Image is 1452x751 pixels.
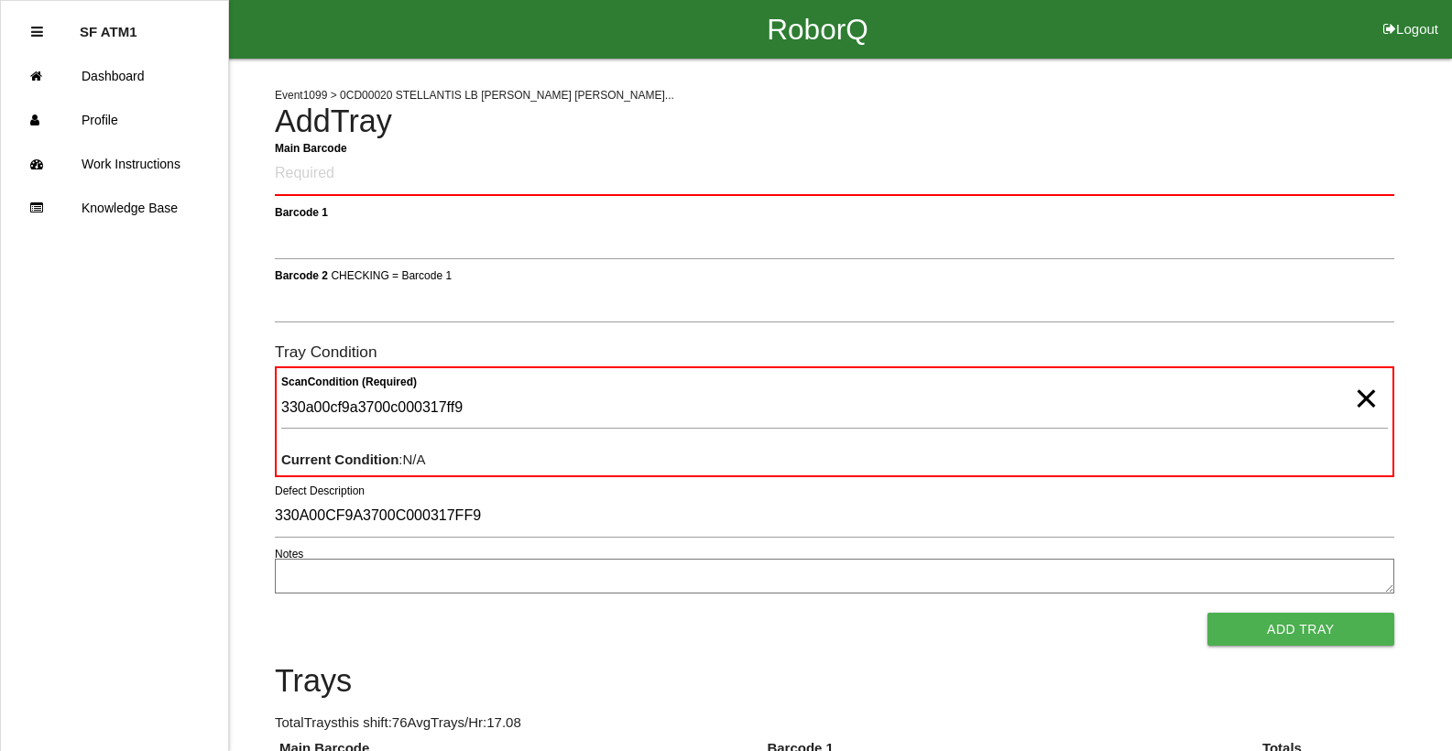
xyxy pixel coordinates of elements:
[275,483,365,499] label: Defect Description
[275,546,303,562] label: Notes
[1354,362,1378,398] span: Clear Input
[80,10,137,39] p: SF ATM1
[275,153,1394,196] input: Required
[1,142,228,186] a: Work Instructions
[1207,613,1394,646] button: Add Tray
[275,343,1394,361] h6: Tray Condition
[275,205,328,218] b: Barcode 1
[281,452,398,467] b: Current Condition
[1,98,228,142] a: Profile
[275,713,1394,734] p: Total Trays this shift: 76 Avg Trays /Hr: 17.08
[275,141,347,154] b: Main Barcode
[1,186,228,230] a: Knowledge Base
[275,268,328,281] b: Barcode 2
[281,375,417,388] b: Scan Condition (Required)
[281,452,426,467] span: : N/A
[331,268,452,281] span: CHECKING = Barcode 1
[275,89,674,102] span: Event 1099 > 0CD00020 STELLANTIS LB [PERSON_NAME] [PERSON_NAME]...
[1,54,228,98] a: Dashboard
[275,664,1394,699] h4: Trays
[31,10,43,54] div: Close
[275,104,1394,139] h4: Add Tray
